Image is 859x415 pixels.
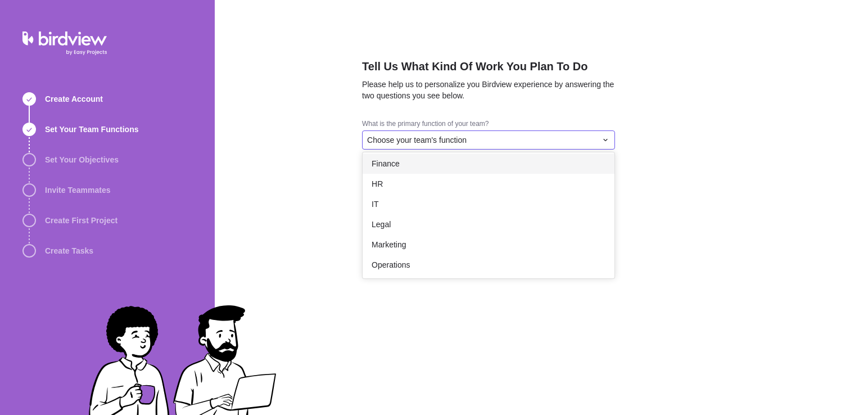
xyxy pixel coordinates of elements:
span: HR [372,178,383,190]
span: IT [372,199,378,210]
span: Finance [372,158,400,169]
span: Legal [372,219,391,230]
span: Operations [372,259,410,270]
span: Marketing [372,239,406,250]
span: Choose your team's function [367,134,467,146]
